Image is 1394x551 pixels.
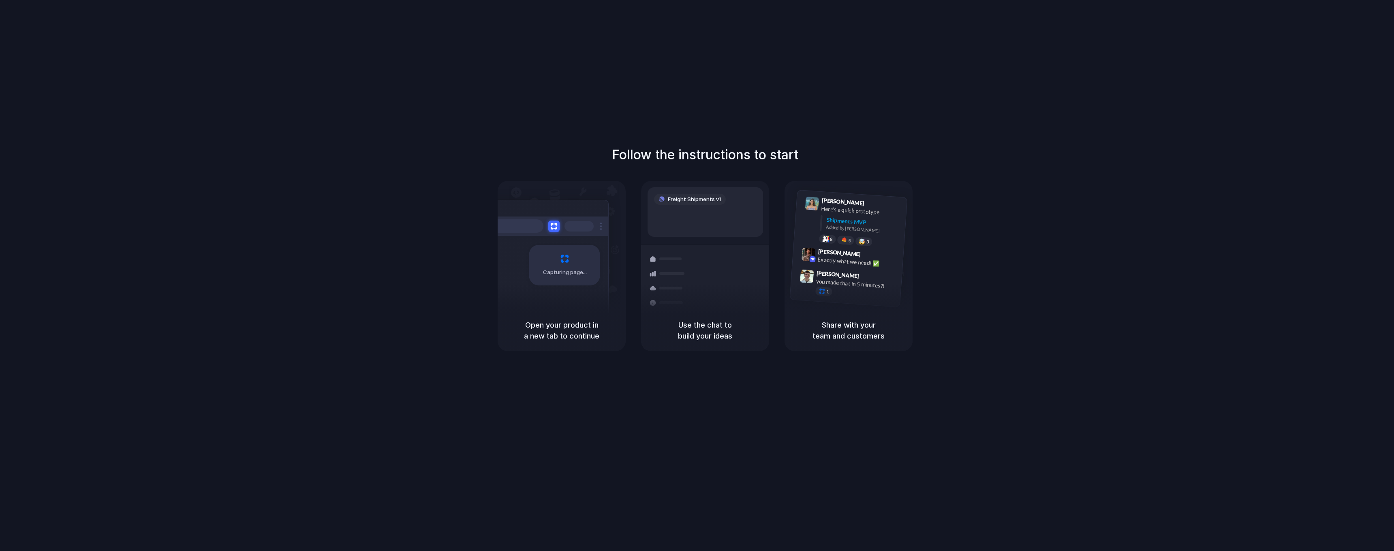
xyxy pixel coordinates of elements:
span: 9:41 AM [867,199,883,209]
h5: Use the chat to build your ideas [651,319,759,341]
span: Capturing page [543,268,588,277]
h5: Share with your team and customers [794,319,903,341]
span: 8 [830,237,833,241]
div: Shipments MVP [826,215,901,229]
span: Freight Shipments v1 [668,195,721,204]
h5: Open your product in a new tab to continue [507,319,616,341]
span: [PERSON_NAME] [817,268,859,280]
div: Added by [PERSON_NAME] [826,223,900,235]
span: 3 [866,239,869,244]
div: Exactly what we need! ✅ [817,255,898,269]
span: [PERSON_NAME] [818,247,861,258]
span: [PERSON_NAME] [821,196,864,208]
div: 🤯 [859,238,866,244]
div: Here's a quick prototype [821,204,902,218]
h1: Follow the instructions to start [612,145,798,165]
span: 9:47 AM [862,272,878,282]
div: you made that in 5 minutes?! [816,277,897,291]
span: 1 [826,289,829,294]
span: 9:42 AM [863,251,880,260]
span: 5 [848,238,851,242]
